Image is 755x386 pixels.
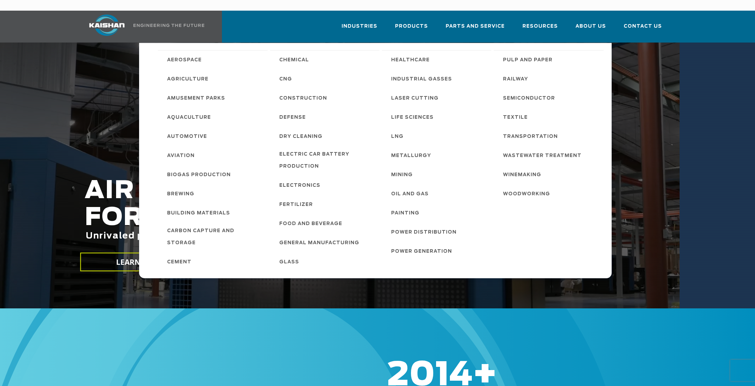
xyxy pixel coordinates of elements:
a: Wastewater Treatment [496,146,604,165]
a: CNG [272,69,380,88]
a: Biogas Production [160,165,268,184]
h2: AIR COMPRESSORS FOR THE [85,178,572,263]
span: Painting [391,207,419,219]
a: Power Distribution [384,222,492,241]
a: Amusement Parks [160,88,268,107]
a: Agriculture [160,69,268,88]
span: Oil and Gas [391,188,429,200]
a: Glass [272,252,380,271]
a: Contact Us [624,17,662,41]
span: Cement [167,256,191,268]
span: Glass [279,256,299,268]
span: Power Generation [391,246,452,258]
a: Construction [272,88,380,107]
span: Transportation [503,131,558,143]
a: Electronics [272,175,380,195]
span: Automotive [167,131,207,143]
span: CNG [279,73,292,85]
span: Aerospace [167,54,202,66]
a: Chemical [272,50,380,69]
span: Products [395,22,428,30]
span: Laser Cutting [391,93,439,105]
a: Aquaculture [160,107,268,127]
span: Dry Cleaning [279,131,322,143]
a: Healthcare [384,50,492,69]
span: LEARN MORE [116,257,165,267]
span: Textile [503,112,528,124]
span: Amusement Parks [167,93,225,105]
span: Industries [342,22,377,30]
span: Brewing [167,188,194,200]
a: Painting [384,203,492,222]
span: Unrivaled performance with up to 35% energy cost savings. [86,232,389,240]
a: Power Generation [384,241,492,261]
a: Aerospace [160,50,268,69]
a: LNG [384,127,492,146]
a: Electric Car Battery Production [272,146,380,175]
a: Railway [496,69,604,88]
a: Oil and Gas [384,184,492,203]
span: General Manufacturing [279,237,359,249]
span: Aviation [167,150,195,162]
a: Industries [342,17,377,41]
span: Carbon Capture and Storage [167,225,261,249]
a: General Manufacturing [272,233,380,252]
a: Transportation [496,127,604,146]
a: Brewing [160,184,268,203]
span: Chemical [279,54,309,66]
a: Kaishan USA [80,11,206,43]
a: Products [395,17,428,41]
a: Automotive [160,127,268,146]
a: Laser Cutting [384,88,492,107]
a: Mining [384,165,492,184]
a: About Us [576,17,606,41]
a: Pulp and Paper [496,50,604,69]
span: Fertilizer [279,199,313,211]
span: Resources [522,22,558,30]
span: Power Distribution [391,226,457,239]
span: Aquaculture [167,112,211,124]
span: Electronics [279,180,320,192]
span: Agriculture [167,73,208,85]
a: Food and Beverage [272,214,380,233]
span: About Us [576,22,606,30]
a: Defense [272,107,380,127]
span: Metallurgy [391,150,431,162]
span: Life Sciences [391,112,434,124]
a: Dry Cleaning [272,127,380,146]
span: Biogas Production [167,169,231,181]
a: Woodworking [496,184,604,203]
a: Textile [496,107,604,127]
span: Healthcare [391,54,430,66]
a: Resources [522,17,558,41]
span: Mining [391,169,413,181]
a: Semiconductor [496,88,604,107]
span: Semiconductor [503,93,555,105]
span: Construction [279,93,327,105]
span: Parts and Service [446,22,505,30]
span: Contact Us [624,22,662,30]
a: Parts and Service [446,17,505,41]
span: Electric Car Battery Production [279,149,373,173]
img: kaishan logo [80,15,133,36]
span: Defense [279,112,306,124]
a: Cement [160,252,268,271]
span: Woodworking [503,188,550,200]
a: Fertilizer [272,195,380,214]
a: Building Materials [160,203,268,222]
span: Industrial Gasses [391,73,452,85]
a: Winemaking [496,165,604,184]
a: LEARN MORE [80,253,200,272]
span: Building Materials [167,207,230,219]
a: Aviation [160,146,268,165]
span: LNG [391,131,404,143]
span: Wastewater Treatment [503,150,582,162]
a: Carbon Capture and Storage [160,222,268,252]
span: Food and Beverage [279,218,342,230]
span: Winemaking [503,169,541,181]
a: Life Sciences [384,107,492,127]
h6: + [387,370,725,380]
a: Industrial Gasses [384,69,492,88]
span: Pulp and Paper [503,54,553,66]
span: Railway [503,73,528,85]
